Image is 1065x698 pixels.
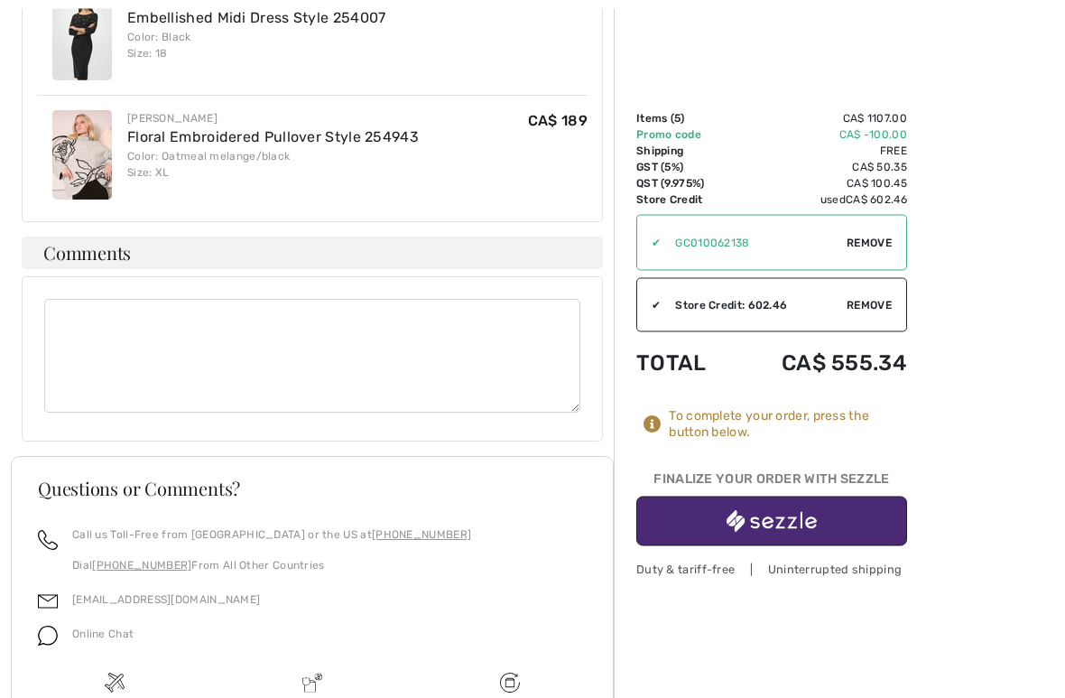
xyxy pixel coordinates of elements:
[22,237,603,270] h4: Comments
[636,159,733,175] td: GST (5%)
[636,332,733,394] td: Total
[661,216,847,270] input: Promo code
[44,300,580,414] textarea: Comments
[727,510,817,533] img: sezzle_white.svg
[127,149,419,181] div: Color: Oatmeal melange/black Size: XL
[528,113,588,130] span: CA$ 189
[636,561,907,578] div: Duty & tariff-free | Uninterrupted shipping
[72,628,134,641] span: Online Chat
[636,191,733,208] td: Store Credit
[38,627,58,647] img: chat
[72,527,471,544] p: Call us Toll-Free from [GEOGRAPHIC_DATA] or the US at
[636,143,733,159] td: Shipping
[38,531,58,551] img: call
[636,470,907,497] div: Finalize Your Order with Sezzle
[733,159,907,175] td: CA$ 50.35
[733,110,907,126] td: CA$ 1107.00
[637,297,661,313] div: ✔
[38,480,587,498] h3: Questions or Comments?
[92,560,191,572] a: [PHONE_NUMBER]
[38,592,58,612] img: email
[636,110,733,126] td: Items ( )
[127,10,386,27] a: Embellished Midi Dress Style 254007
[733,143,907,159] td: Free
[127,129,419,146] a: Floral Embroidered Pullover Style 254943
[847,297,892,313] span: Remove
[636,175,733,191] td: QST (9.975%)
[846,193,907,206] span: CA$ 602.46
[674,112,681,125] span: 5
[302,674,322,693] img: Delivery is a breeze since we pay the duties!
[661,297,847,313] div: Store Credit: 602.46
[72,558,471,574] p: Dial From All Other Countries
[733,175,907,191] td: CA$ 100.45
[127,111,419,127] div: [PERSON_NAME]
[127,30,386,62] div: Color: Black Size: 18
[52,111,112,200] img: Floral Embroidered Pullover Style 254943
[637,235,661,251] div: ✔
[847,235,892,251] span: Remove
[636,126,733,143] td: Promo code
[733,191,907,208] td: used
[500,674,520,693] img: Free shipping on orders over $99
[372,529,471,542] a: [PHONE_NUMBER]
[72,594,260,607] a: [EMAIL_ADDRESS][DOMAIN_NAME]
[733,332,907,394] td: CA$ 555.34
[105,674,125,693] img: Free shipping on orders over $99
[669,408,907,441] div: To complete your order, press the button below.
[733,126,907,143] td: CA$ -100.00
